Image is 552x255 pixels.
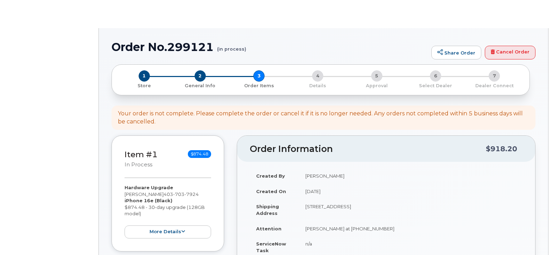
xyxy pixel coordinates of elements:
[125,225,211,238] button: more details
[299,184,522,199] td: [DATE]
[125,149,158,159] a: Item #1
[485,46,535,60] a: Cancel Order
[120,83,168,89] p: Store
[299,168,522,184] td: [PERSON_NAME]
[173,83,227,89] p: General Info
[125,198,172,203] strong: iPhone 16e (Black)
[118,110,529,126] div: Your order is not complete. Please complete the order or cancel it if it is no longer needed. Any...
[139,70,150,82] span: 1
[256,189,286,194] strong: Created On
[195,70,206,82] span: 2
[173,191,184,197] span: 703
[171,82,229,89] a: 2 General Info
[256,241,286,253] strong: ServiceNow Task
[486,142,517,155] div: $918.20
[188,150,211,158] span: $874.48
[125,184,211,238] div: [PERSON_NAME] $874.48 - 30-day upgrade (128GB model)
[250,144,486,154] h2: Order Information
[256,173,285,179] strong: Created By
[118,82,171,89] a: 1 Store
[256,226,281,231] strong: Attention
[112,41,428,53] h1: Order No.299121
[256,204,279,216] strong: Shipping Address
[217,41,246,52] small: (in process)
[184,191,199,197] span: 7924
[299,199,522,221] td: [STREET_ADDRESS]
[164,191,199,197] span: 403
[125,185,173,190] strong: Hardware Upgrade
[431,46,481,60] a: Share Order
[299,221,522,236] td: [PERSON_NAME] at [PHONE_NUMBER]
[125,161,152,168] small: in process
